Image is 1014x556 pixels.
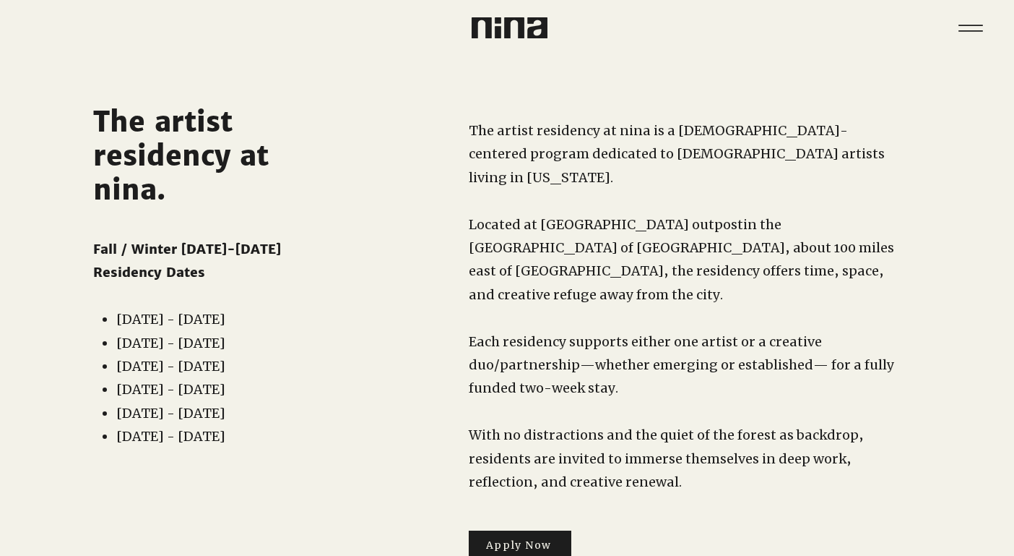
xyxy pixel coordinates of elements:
span: Fall / Winter [DATE]-[DATE] Residency Dates [93,241,281,281]
button: Menu [948,6,992,50]
span: [DATE] - [DATE] [116,335,225,351]
span: Located at [GEOGRAPHIC_DATA] outpost [469,216,743,233]
span: [DATE] - [DATE] [116,428,225,445]
nav: Site [948,6,992,50]
span: With no distractions and the quiet of the forest as backdrop, residents are invited to immerse th... [469,427,864,490]
span: [DATE] - [DATE] [116,311,225,328]
span: The artist residency at nina. [93,105,269,207]
span: in the [GEOGRAPHIC_DATA] of [GEOGRAPHIC_DATA], about 100 miles east of [GEOGRAPHIC_DATA], the res... [469,216,894,303]
span: Each residency supports either one artist or a creative duo/partnership—whether emerging or estab... [469,333,894,397]
img: Nina Logo CMYK_Charcoal.png [472,17,547,38]
span: [DATE] - [DATE] [116,405,225,422]
span: The artist residency at nina is a [DEMOGRAPHIC_DATA]-centered program dedicated to [DEMOGRAPHIC_D... [469,122,885,186]
span: [DATE] - [DATE] [116,358,225,375]
span: Apply Now [486,539,552,552]
span: [DATE] - [DATE] [116,381,225,398]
